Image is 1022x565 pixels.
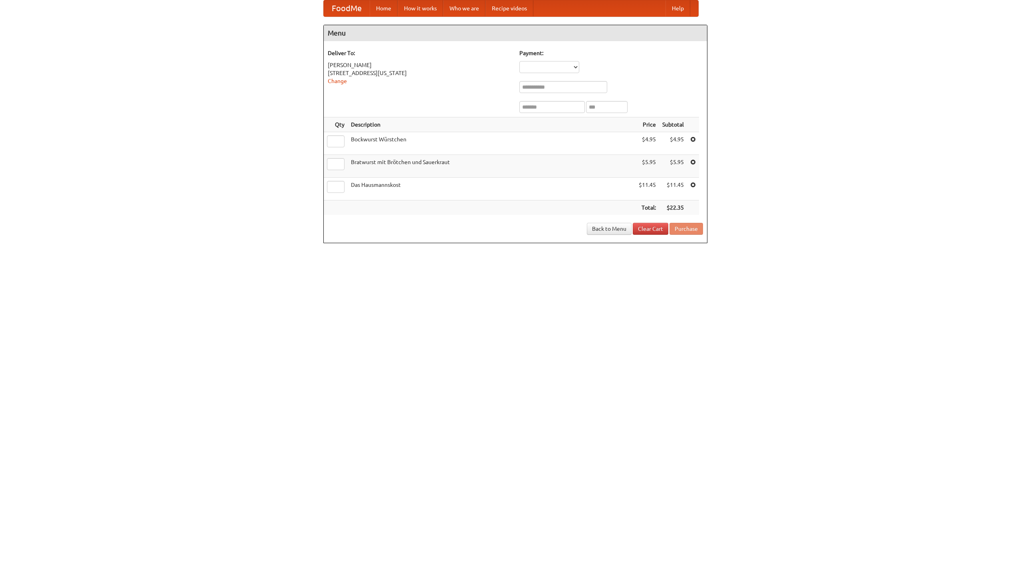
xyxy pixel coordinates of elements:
[669,223,703,235] button: Purchase
[659,155,687,178] td: $5.95
[348,155,636,178] td: Bratwurst mit Brötchen und Sauerkraut
[636,117,659,132] th: Price
[485,0,533,16] a: Recipe videos
[659,117,687,132] th: Subtotal
[659,200,687,215] th: $22.35
[324,117,348,132] th: Qty
[324,0,370,16] a: FoodMe
[398,0,443,16] a: How it works
[636,178,659,200] td: $11.45
[587,223,632,235] a: Back to Menu
[633,223,668,235] a: Clear Cart
[328,78,347,84] a: Change
[636,132,659,155] td: $4.95
[443,0,485,16] a: Who we are
[519,49,703,57] h5: Payment:
[659,178,687,200] td: $11.45
[370,0,398,16] a: Home
[348,178,636,200] td: Das Hausmannskost
[328,69,511,77] div: [STREET_ADDRESS][US_STATE]
[324,25,707,41] h4: Menu
[328,49,511,57] h5: Deliver To:
[348,132,636,155] td: Bockwurst Würstchen
[348,117,636,132] th: Description
[636,200,659,215] th: Total:
[636,155,659,178] td: $5.95
[328,61,511,69] div: [PERSON_NAME]
[659,132,687,155] td: $4.95
[665,0,690,16] a: Help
